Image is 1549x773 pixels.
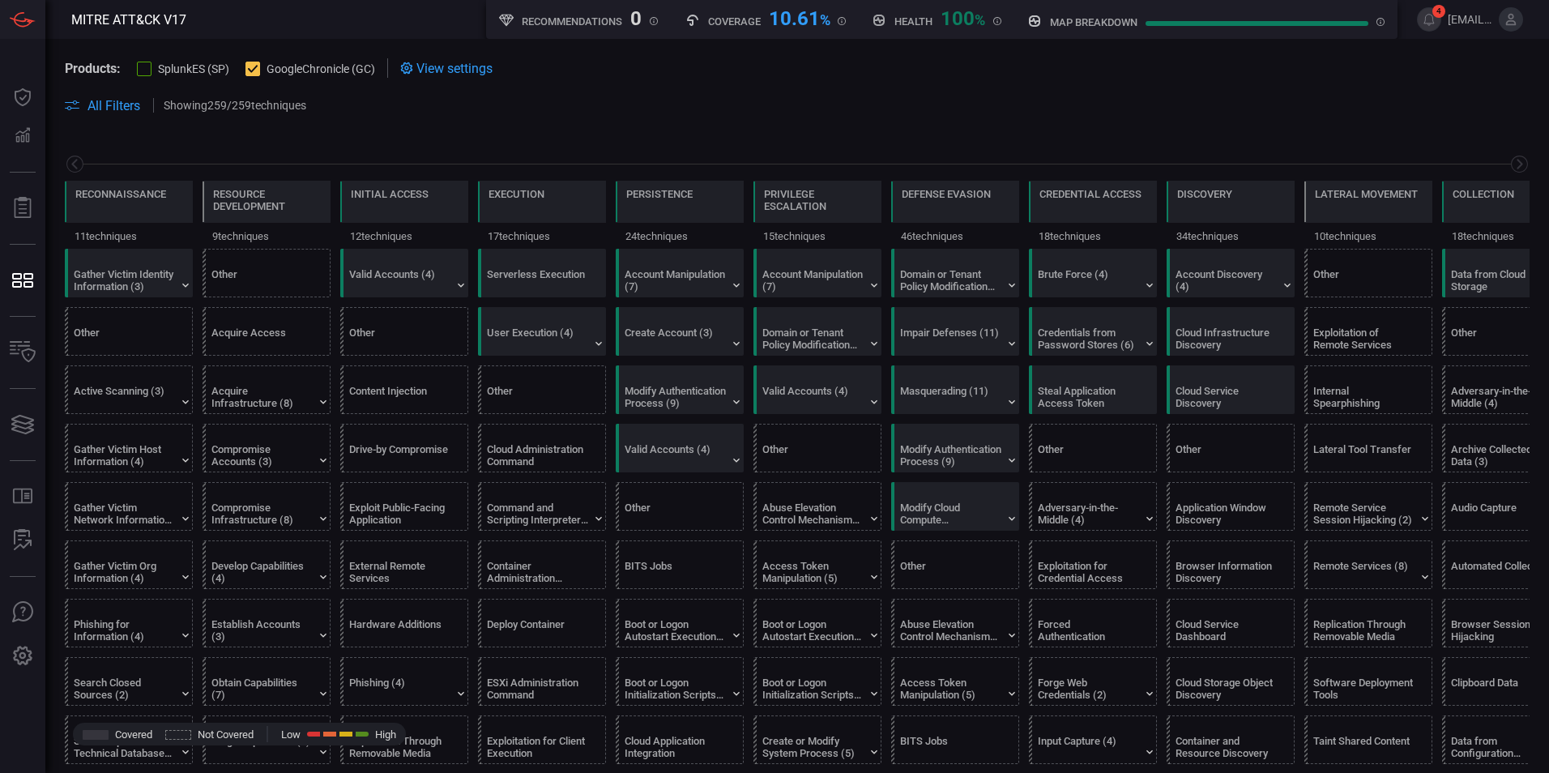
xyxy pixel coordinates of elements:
div: T1650: Acquire Access (Not covered) [203,307,331,356]
div: Other [74,327,175,351]
div: T1200: Hardware Additions (Not covered) [340,599,468,647]
div: Persistence [626,188,693,200]
div: T1570: Lateral Tool Transfer (Not covered) [1304,424,1432,472]
div: T1563: Remote Service Session Hijacking (Not covered) [1304,482,1432,531]
div: Input Capture (4) [1038,735,1139,759]
div: Domain or Tenant Policy Modification (2) [762,327,864,351]
div: TA0001: Initial Access [340,181,468,249]
div: Active Scanning (3) [74,385,175,409]
div: T1036: Masquerading [891,365,1019,414]
div: Other [1176,443,1277,468]
div: 17 techniques [478,223,606,249]
div: Gather Victim Network Information (6) [74,502,175,526]
div: T1671: Cloud Application Integration (Not covered) [616,715,744,764]
span: View settings [416,61,493,76]
div: Create Account (3) [625,327,726,351]
div: T1598: Phishing for Information (Not covered) [65,599,193,647]
span: All Filters [87,98,140,113]
div: Compromise Accounts (3) [211,443,313,468]
div: Execution [489,188,544,200]
div: T1580: Cloud Infrastructure Discovery [1167,307,1295,356]
div: T1078: Valid Accounts [340,249,468,297]
div: Cloud Administration Command [487,443,588,468]
div: T1528: Steal Application Access Token [1029,365,1157,414]
div: Collection [1453,188,1514,200]
div: T1187: Forced Authentication (Not covered) [1029,599,1157,647]
div: 0 [630,7,642,27]
div: Browser Information Discovery [1176,560,1277,584]
span: Covered [115,728,152,741]
div: T1588: Obtain Capabilities (Not covered) [203,657,331,706]
div: 46 techniques [891,223,1019,249]
div: TA0007: Discovery [1167,181,1295,249]
button: SplunkES (SP) [137,60,229,76]
div: T1526: Cloud Service Discovery [1167,365,1295,414]
span: Products: [65,61,121,76]
div: Gather Victim Identity Information (3) [74,268,175,293]
div: T1548: Abuse Elevation Control Mechanism (Not covered) [891,599,1019,647]
div: Command and Scripting Interpreter (12) [487,502,588,526]
div: T1610: Deploy Container (Not covered) [478,599,606,647]
div: Other (Not covered) [203,249,331,297]
div: Drive-by Compromise [349,443,450,468]
div: 100 [941,7,985,27]
div: Abuse Elevation Control Mechanism (6) [762,502,864,526]
div: Other (Not covered) [65,307,193,356]
div: T1578: Modify Cloud Compute Infrastructure [891,482,1019,531]
div: T1556: Modify Authentication Process [891,424,1019,472]
span: % [820,11,830,28]
button: All Filters [65,98,140,113]
div: Adversary-in-the-Middle (4) [1038,502,1139,526]
div: Other (Not covered) [478,365,606,414]
div: Defense Evasion [902,188,991,200]
h5: map breakdown [1050,16,1137,28]
div: T1134: Access Token Manipulation (Not covered) [753,540,881,589]
div: Develop Capabilities (4) [211,560,313,584]
div: Boot or Logon Initialization Scripts (5) [762,677,864,701]
div: T1197: BITS Jobs (Not covered) [891,715,1019,764]
div: Other (Not covered) [891,540,1019,589]
div: T1543: Create or Modify System Process (Not covered) [753,715,881,764]
div: Exploit Public-Facing Application [349,502,450,526]
div: Application Window Discovery [1176,502,1277,526]
div: Other [349,327,450,351]
div: T1484: Domain or Tenant Policy Modification [891,249,1019,297]
div: T1556: Modify Authentication Process [616,365,744,414]
div: T1651: Cloud Administration Command (Not covered) [478,424,606,472]
div: T1217: Browser Information Discovery (Not covered) [1167,540,1295,589]
div: Boot or Logon Autostart Execution (14) [762,618,864,643]
div: T1204: User Execution [478,307,606,356]
div: Gather Victim Host Information (4) [74,443,175,468]
div: Account Manipulation (7) [625,268,726,293]
div: User Execution (4) [487,327,588,351]
div: T1080: Taint Shared Content (Not covered) [1304,715,1432,764]
div: Other (Not covered) [1029,424,1157,472]
div: Abuse Elevation Control Mechanism (6) [900,618,1001,643]
div: Account Manipulation (7) [762,268,864,293]
div: T1566: Phishing (Not covered) [340,657,468,706]
div: T1021: Remote Services (Not covered) [1304,540,1432,589]
div: T1548: Abuse Elevation Control Mechanism (Not covered) [753,482,881,531]
div: Masquerading (11) [900,385,1001,409]
div: T1596: Search Open Technical Databases (Not covered) [65,715,193,764]
div: 15 techniques [753,223,881,249]
div: 9 techniques [203,223,331,249]
div: Modify Cloud Compute Infrastructure (5) [900,502,1001,526]
button: MITRE - Detection Posture [3,261,42,300]
span: SplunkES (SP) [158,62,229,75]
span: 4 [1432,5,1445,18]
div: Obtain Capabilities (7) [211,677,313,701]
div: Create or Modify System Process (5) [762,735,864,759]
div: T1555: Credentials from Password Stores [1029,307,1157,356]
span: % [975,11,985,28]
div: T1597: Search Closed Sources (Not covered) [65,657,193,706]
div: T1189: Drive-by Compromise (Not covered) [340,424,468,472]
div: Other [625,502,726,526]
div: T1133: External Remote Services (Not covered) [340,540,468,589]
div: Resource Development [213,188,320,212]
div: T1589: Gather Victim Identity Information [65,249,193,297]
div: T1608: Stage Capabilities (Not covered) [203,715,331,764]
div: T1585: Establish Accounts (Not covered) [203,599,331,647]
div: T1078: Valid Accounts [753,365,881,414]
div: TA0004: Privilege Escalation [753,181,881,249]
